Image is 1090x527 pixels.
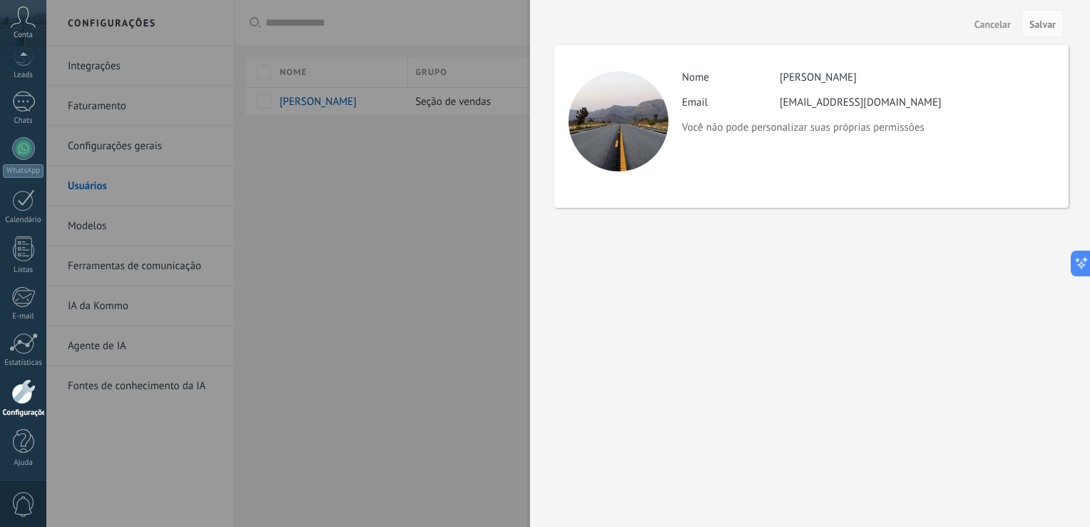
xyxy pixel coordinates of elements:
[3,266,44,275] div: Listas
[3,71,44,80] div: Leads
[969,12,1017,35] button: Cancelar
[682,96,780,109] label: Email
[3,164,44,178] div: WhatsApp
[3,458,44,468] div: Ajuda
[780,71,857,84] div: [PERSON_NAME]
[3,216,44,225] div: Calendário
[1029,19,1056,29] span: Salvar
[780,96,942,109] div: [EMAIL_ADDRESS][DOMAIN_NAME]
[3,312,44,321] div: E-mail
[3,358,44,368] div: Estatísticas
[14,31,33,40] span: Conta
[682,121,1054,134] p: Você não pode personalizar suas próprias permissões
[3,408,44,418] div: Configurações
[682,71,780,84] label: Nome
[974,19,1011,29] span: Cancelar
[1022,10,1064,37] button: Salvar
[3,116,44,126] div: Chats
